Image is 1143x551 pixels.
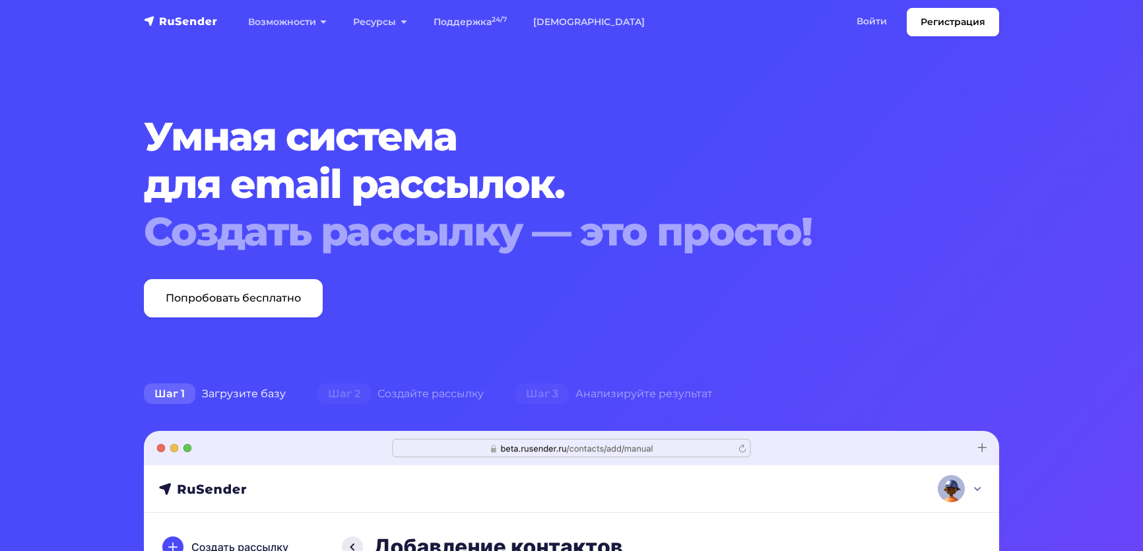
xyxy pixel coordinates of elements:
[144,279,323,317] a: Попробовать бесплатно
[492,15,507,24] sup: 24/7
[907,8,999,36] a: Регистрация
[144,208,927,255] div: Создать рассылку — это просто!
[235,9,340,36] a: Возможности
[317,383,371,405] span: Шаг 2
[520,9,658,36] a: [DEMOGRAPHIC_DATA]
[302,381,500,407] div: Создайте рассылку
[144,15,218,28] img: RuSender
[500,381,729,407] div: Анализируйте результат
[128,381,302,407] div: Загрузите базу
[144,383,195,405] span: Шаг 1
[843,8,900,35] a: Войти
[515,383,569,405] span: Шаг 3
[340,9,420,36] a: Ресурсы
[144,113,927,255] h1: Умная система для email рассылок.
[420,9,520,36] a: Поддержка24/7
